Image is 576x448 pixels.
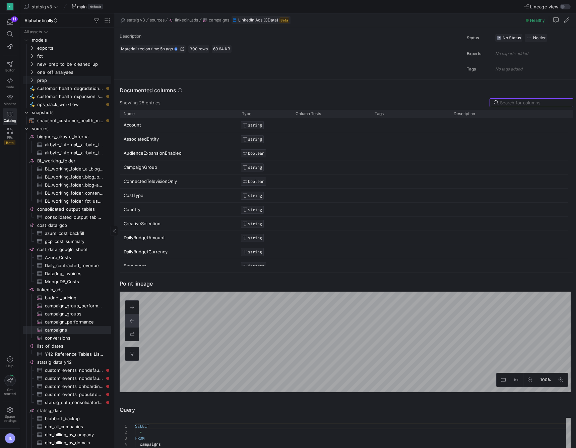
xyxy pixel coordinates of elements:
div: Press SPACE to select this row. [23,84,111,92]
span: default [88,4,103,9]
div: Press SPACE to select this row. [23,165,111,173]
div: Press SPACE to select this row. [23,398,111,406]
a: Code [3,75,17,92]
span: No tier [533,36,546,40]
div: Press SPACE to select this row. [23,318,111,326]
span: Code [6,85,14,89]
span: INTEGER [248,264,264,268]
a: S [3,1,17,12]
span: conversions​​​​​​​​​ [45,334,104,342]
span: nps_slack_workflow​​​​​ [37,101,104,108]
span: Materialized on time 5h ago [121,46,173,51]
span: prep [37,77,110,84]
div: Press SPACE to select this row. [23,189,111,197]
span: campaign_performance​​​​​​​​​ [45,318,104,326]
span: blobbert_backup​​​​​​​​​ [45,415,104,422]
div: Press SPACE to select this row. [23,374,111,382]
span: BOOLEAN [248,151,264,156]
div: Press SPACE to select this row. [23,205,111,213]
a: custom_events_nondefault_mex_query​​​​​​​​​ [23,374,111,382]
span: custom_events_nondefault_mex_query_or_dashview​​​​​​​​​ [45,366,104,374]
a: conversions​​​​​​​​​ [23,334,111,342]
span: Y42_Reference_Tables_List_of_dates​​​​​​​​​ [45,350,104,358]
button: 11 [3,16,17,28]
span: dim_all_companies​​​​​​​​​ [45,423,104,431]
span: Beta [4,140,15,145]
span: dim_billing_by_company​​​​​​​​​ [45,431,104,439]
div: Press SPACE to select this row. [23,366,111,374]
div: 4 [120,441,127,447]
h4: Experts [467,51,495,56]
a: Datadog_Invoices​​​​​​​​​ [23,269,111,278]
a: customer_health_degradation_slack_workflow​​​​​ [23,84,111,92]
span: customer_health_expansion_slack_workflow​​​​​ [37,93,104,100]
div: Press SPACE to select this row. [120,175,568,189]
a: statsig_data_y42​​​​​​​​ [23,358,111,366]
span: Catalog [4,118,16,122]
div: Press SPACE to select this row. [23,406,111,414]
span: LinkedIn Ads (CData) [238,18,278,22]
h4: Tags [467,67,495,71]
a: consolidated_output_tables​​​​​​​​ [23,205,111,213]
span: MongoDB_Costs​​​​​​​​​ [45,278,104,286]
a: custom_events_populated_pulse​​​​​​​​​ [23,390,111,398]
span: STRING [248,221,262,226]
div: Press SPACE to select this row. [120,203,568,217]
div: Press SPACE to select this row. [23,237,111,245]
span: Column Tests [296,111,321,116]
a: BL_working_folder​​​​​​​​ [23,157,111,165]
div: Press SPACE to select this row. [120,132,568,146]
span: new_prep_to_be_cleaned_up [37,60,110,68]
span: consolidated_output_tables_domains_by_firsttouch​​​​​​​​​ [45,213,104,221]
p: CostType [124,189,234,202]
span: snapshot_customer_health_metrics​​​​​​​ [37,117,104,125]
a: Catalog [3,108,17,125]
span: exports [37,44,110,52]
span: gcp_cost_summary​​​​​​​​​ [45,238,104,245]
div: Press SPACE to select this row. [23,28,111,36]
span: Lineage view [530,4,559,9]
span: dim_billing_by_domain​​​​​​​​​ [45,439,104,447]
div: Press SPACE to select this row. [23,414,111,422]
a: budget_pricing​​​​​​​​​ [23,294,111,302]
div: S [7,3,13,10]
span: 300 rows [190,47,208,51]
span: campaign_group_performance​​​​​​​​​ [45,302,104,310]
span: custom_events_nondefault_mex_query​​​​​​​​​ [45,375,104,382]
div: Press SPACE to select this row. [23,278,111,286]
a: MongoDB_Costs​​​​​​​​​ [23,278,111,286]
span: 69.64 KB [213,47,230,51]
button: statsig v3 [23,2,60,11]
p: ConnectedTelevisionOnly [124,175,234,188]
div: All assets [24,30,42,34]
div: Press SPACE to select this row. [23,116,111,125]
span: cost_data_google_sheet​​​​​​​​ [37,246,110,253]
a: dim_all_companies​​​​​​​​​ [23,422,111,431]
a: cost_data_gcp​​​​​​​​ [23,221,111,229]
div: Press SPACE to select this row. [23,350,111,358]
h3: Documented columns [120,86,176,94]
span: models [32,36,110,44]
div: HL [5,433,15,444]
img: undefined [233,18,237,22]
a: BL_working_folder_blog_posts_with_authors​​​​​​​​​ [23,173,111,181]
span: airbyte_internal__airbyte_tmp_sxu_OpportunityHistory​​​​​​​​​ [45,141,104,149]
span: BL_working_folder​​​​​​​​ [37,157,110,165]
span: custom_events_populated_pulse​​​​​​​​​ [45,391,104,398]
img: No status [497,36,501,40]
div: Press SPACE to select this row. [23,197,111,205]
span: Healthy [530,18,545,23]
a: list_of_dates​​​​​​​​ [23,342,111,350]
button: statsig v3 [120,16,146,24]
div: Press SPACE to select this row. [120,231,568,245]
div: Press SPACE to select this row. [120,146,568,160]
span: STRING [248,236,262,240]
span: Azure_Costs​​​​​​​​​ [45,254,104,261]
span: Space settings [4,414,16,422]
a: BL_working_folder_fct_user_stats​​​​​​​​​ [23,197,111,205]
div: Press SPACE to select this row. [23,431,111,439]
p: AssociatedEntity [124,133,234,146]
a: linkedin_ads​​​​​​​​ [23,286,111,294]
div: Press SPACE to select this row. [23,302,111,310]
span: airbyte_internal__airbyte_tmp_yfh_Opportunity​​​​​​​​​ [45,149,104,157]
